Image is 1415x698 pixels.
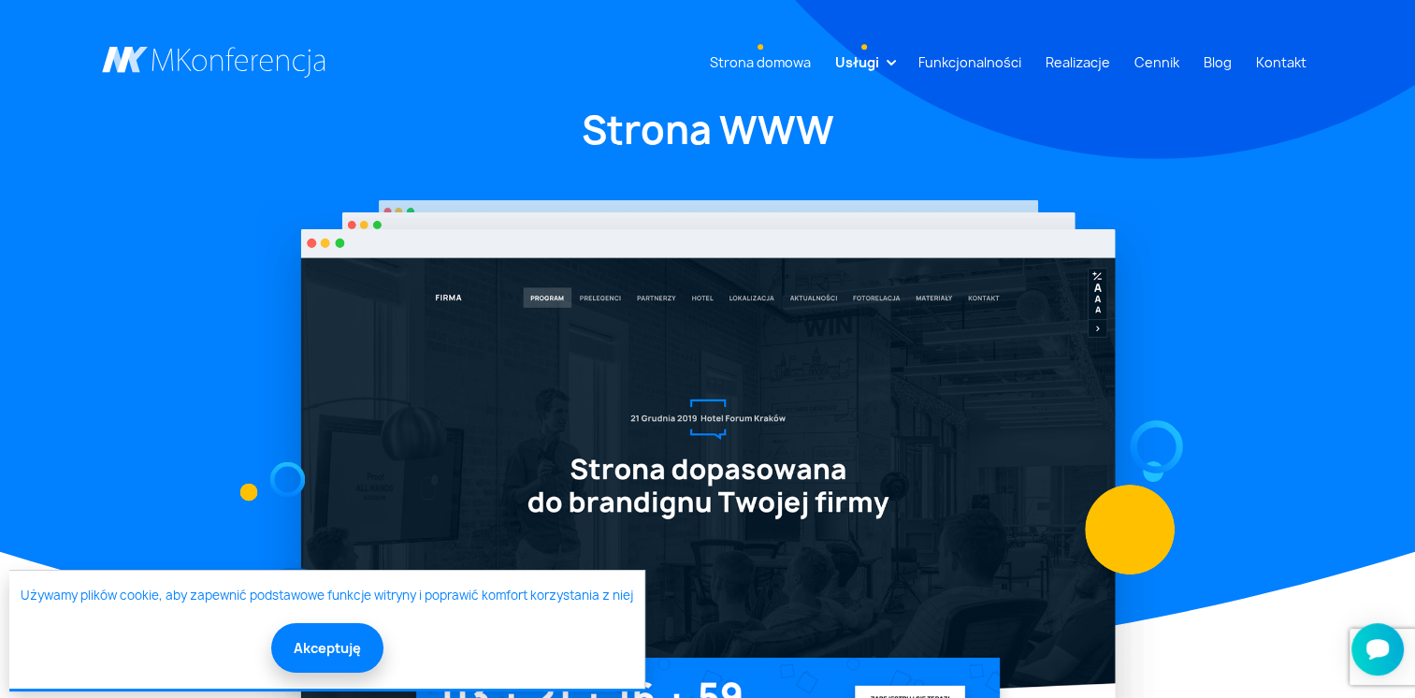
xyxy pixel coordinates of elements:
[1142,461,1162,482] img: Graficzny element strony
[702,45,818,80] a: Strona domowa
[911,45,1029,80] a: Funkcjonalności
[1127,45,1187,80] a: Cennik
[21,587,633,605] a: Używamy plików cookie, aby zapewnić podstawowe funkcje witryny i poprawić komfort korzystania z niej
[245,568,341,664] img: Graficzny element strony
[1351,623,1404,676] iframe: Smartsupp widget button
[1196,45,1239,80] a: Blog
[271,623,383,673] button: Akceptuję
[1119,410,1193,485] img: Graficzny element strony
[828,45,887,80] a: Usługi
[269,462,305,498] img: Graficzny element strony
[1038,45,1118,80] a: Realizacje
[1249,45,1314,80] a: Kontakt
[239,483,257,501] img: Graficzny element strony
[1085,485,1175,574] img: Graficzny element strony
[102,105,1314,155] h1: Strona WWW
